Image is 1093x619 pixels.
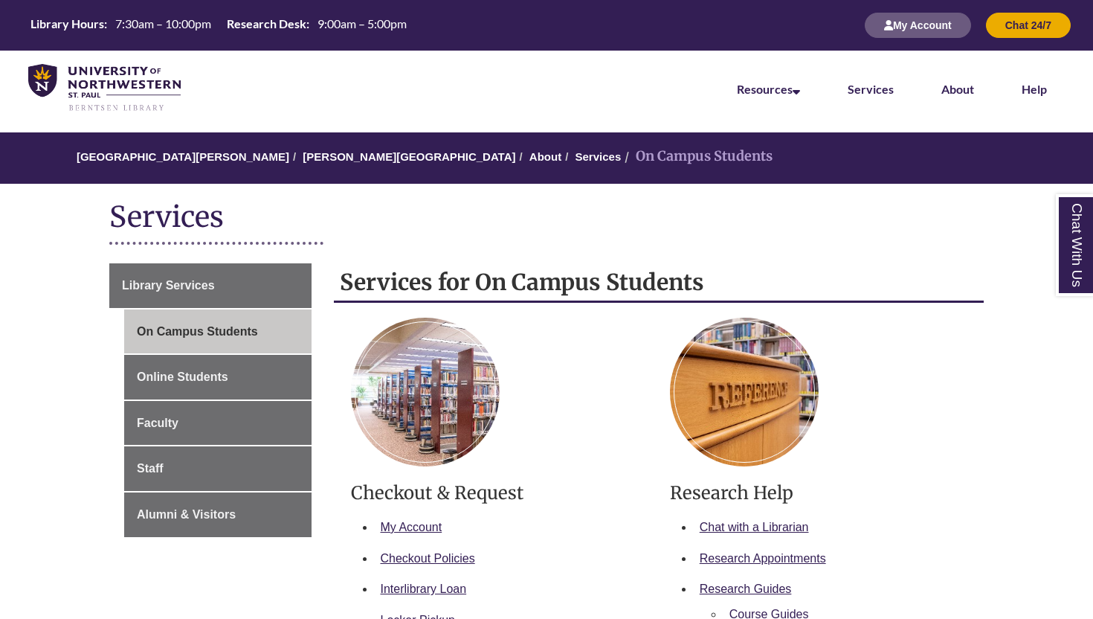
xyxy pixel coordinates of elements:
[25,16,413,36] a: Hours Today
[124,355,312,400] a: Online Students
[122,279,215,292] span: Library Services
[77,150,289,163] a: [GEOGRAPHIC_DATA][PERSON_NAME]
[621,146,773,167] li: On Campus Students
[575,150,622,163] a: Services
[529,150,561,163] a: About
[381,583,467,595] a: Interlibrary Loan
[986,13,1071,38] button: Chat 24/7
[303,150,515,163] a: [PERSON_NAME][GEOGRAPHIC_DATA]
[109,199,984,238] h1: Services
[109,263,312,308] a: Library Services
[351,481,648,504] h3: Checkout & Request
[25,16,413,34] table: Hours Today
[115,16,211,31] span: 7:30am – 10:00pm
[865,19,971,31] a: My Account
[28,64,181,112] img: UNWSP Library Logo
[124,446,312,491] a: Staff
[381,521,442,533] a: My Account
[334,263,984,303] h2: Services for On Campus Students
[25,16,109,32] th: Library Hours:
[221,16,312,32] th: Research Desk:
[848,82,894,96] a: Services
[700,521,809,533] a: Chat with a Librarian
[317,16,407,31] span: 9:00am – 5:00pm
[109,263,312,537] div: Guide Page Menu
[737,82,800,96] a: Resources
[986,19,1071,31] a: Chat 24/7
[700,583,792,595] a: Research Guides
[700,552,826,565] a: Research Appointments
[124,493,312,537] a: Alumni & Visitors
[670,481,967,504] h3: Research Help
[124,309,312,354] a: On Campus Students
[941,82,974,96] a: About
[1022,82,1047,96] a: Help
[381,552,475,565] a: Checkout Policies
[865,13,971,38] button: My Account
[124,401,312,446] a: Faculty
